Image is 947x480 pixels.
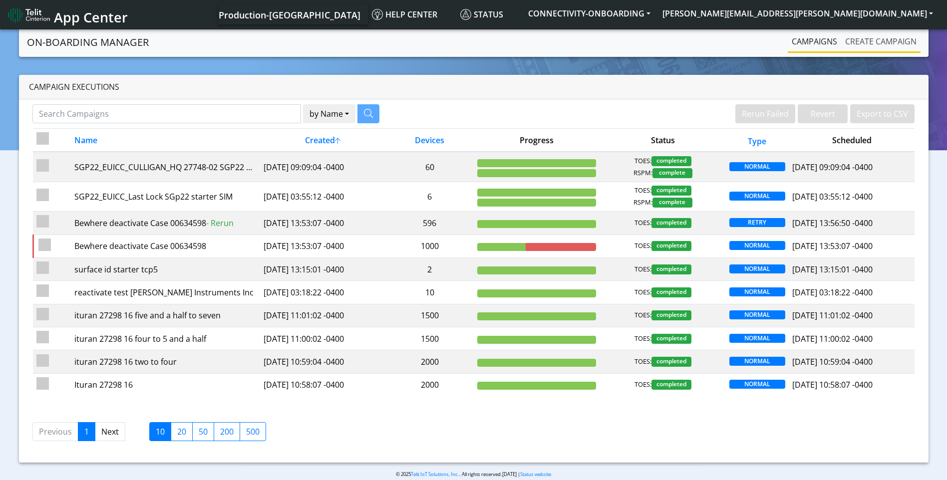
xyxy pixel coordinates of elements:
label: 10 [149,422,171,441]
div: reactivate test [PERSON_NAME] Instruments Inc [74,286,256,298]
input: Search Campaigns [32,104,301,123]
td: 6 [386,182,474,211]
img: status.svg [460,9,471,20]
div: SGP22_EUICC_CULLIGAN_HQ 27748-02 SGP22 eProfile 2 [74,161,256,173]
td: [DATE] 13:53:07 -0400 [260,235,385,257]
a: App Center [8,4,126,25]
span: complete [652,198,692,208]
span: completed [651,218,691,228]
span: Help center [372,9,437,20]
span: TOES: [634,310,651,320]
div: Bewhere deactivate Case 00634598 [74,217,256,229]
button: CONNECTIVITY-ONBOARDING [522,4,656,22]
label: 20 [171,422,193,441]
button: Revert [798,104,848,123]
span: completed [651,186,691,196]
td: 2 [386,257,474,280]
button: [PERSON_NAME][EMAIL_ADDRESS][PERSON_NAME][DOMAIN_NAME] [656,4,939,22]
label: 50 [192,422,214,441]
span: TOES: [634,357,651,367]
span: NORMAL [729,357,785,366]
span: RSPM: [633,168,652,178]
span: TOES: [634,186,651,196]
span: TOES: [634,241,651,251]
span: RETRY [729,218,785,227]
a: Status [456,4,522,24]
a: Create campaign [841,31,921,51]
th: Scheduled [789,129,915,152]
a: Campaigns [788,31,841,51]
span: NORMAL [729,334,785,343]
span: NORMAL [729,287,785,296]
span: RSPM: [633,198,652,208]
td: 596 [386,212,474,235]
span: NORMAL [729,380,785,389]
td: [DATE] 11:01:02 -0400 [260,304,385,327]
td: [DATE] 11:00:02 -0400 [260,327,385,350]
label: 500 [240,422,266,441]
a: Your current platform instance [218,4,360,24]
a: Status website [520,471,551,478]
div: surface id starter tcp5 [74,263,256,275]
th: Name [71,129,260,152]
button: by Name [303,104,355,123]
span: TOES: [634,218,651,228]
div: ituran 27298 16 two to four [74,356,256,368]
span: TOES: [634,156,651,166]
button: Rerun Failed [735,104,795,123]
span: TOES: [634,334,651,344]
p: © 2025 . All rights reserved.[DATE] | [244,471,703,478]
td: 1500 [386,327,474,350]
a: Telit IoT Solutions, Inc. [411,471,459,478]
span: complete [652,168,692,178]
span: completed [651,380,691,390]
span: NORMAL [729,162,785,171]
span: [DATE] 13:15:01 -0400 [792,264,873,275]
span: [DATE] 11:00:02 -0400 [792,333,873,344]
a: Next [95,422,125,441]
th: Devices [386,129,474,152]
span: App Center [54,8,128,26]
a: Help center [368,4,456,24]
span: NORMAL [729,241,785,250]
span: [DATE] 03:18:22 -0400 [792,287,873,298]
span: TOES: [634,264,651,274]
label: 200 [214,422,240,441]
td: 10 [386,281,474,304]
span: [DATE] 11:01:02 -0400 [792,310,873,321]
th: Status [600,129,726,152]
th: Type [726,129,789,152]
span: NORMAL [729,192,785,201]
td: [DATE] 13:53:07 -0400 [260,212,385,235]
span: [DATE] 10:58:07 -0400 [792,379,873,390]
a: 1 [78,422,95,441]
span: completed [651,287,691,297]
td: [DATE] 10:58:07 -0400 [260,373,385,396]
span: TOES: [634,380,651,390]
td: [DATE] 13:15:01 -0400 [260,257,385,280]
td: 1000 [386,235,474,257]
span: NORMAL [729,264,785,273]
td: [DATE] 10:59:04 -0400 [260,350,385,373]
td: [DATE] 03:55:12 -0400 [260,182,385,211]
div: ituran 27298 16 four to 5 and a half [74,333,256,345]
span: NORMAL [729,310,785,319]
td: [DATE] 09:09:04 -0400 [260,152,385,182]
td: 1500 [386,304,474,327]
button: Export to CSV [850,104,915,123]
td: 60 [386,152,474,182]
span: completed [651,334,691,344]
span: completed [651,357,691,367]
div: Campaign Executions [19,75,929,99]
div: Ituran 27298 16 [74,379,256,391]
span: completed [651,264,691,274]
span: [DATE] 10:59:04 -0400 [792,356,873,367]
span: [DATE] 13:56:50 -0400 [792,218,873,229]
div: SGP22_EUICC_Last Lock SGp22 starter SIM [74,191,256,203]
span: Production-[GEOGRAPHIC_DATA] [219,9,360,21]
img: logo-telit-cinterion-gw-new.png [8,7,50,23]
th: Created [260,129,385,152]
th: Progress [474,129,600,152]
td: 2000 [386,350,474,373]
span: [DATE] 03:55:12 -0400 [792,191,873,202]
